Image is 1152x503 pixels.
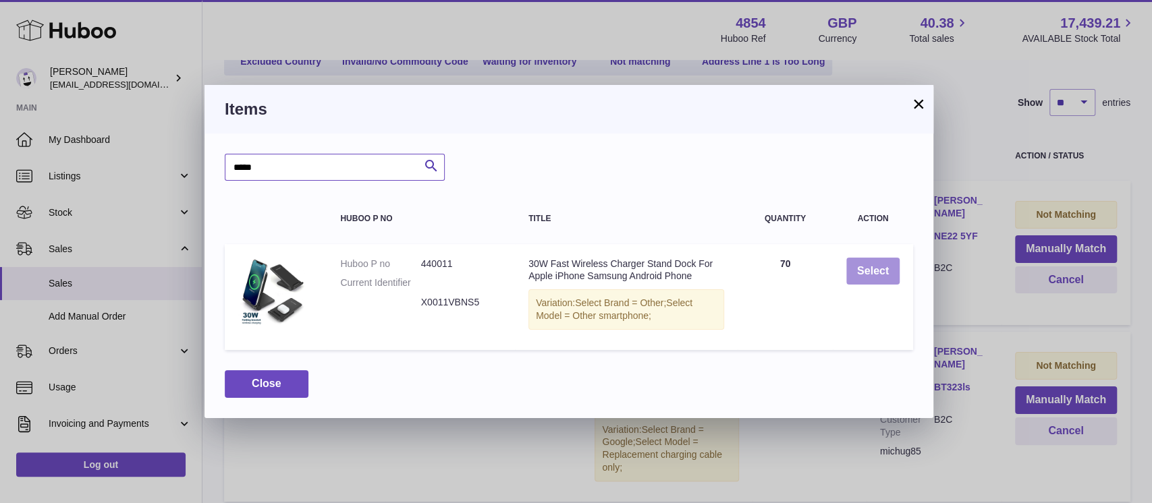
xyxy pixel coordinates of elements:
dt: Current Identifier [340,276,420,289]
td: 70 [738,244,833,351]
span: Select Brand = Other; [575,297,666,308]
img: 30W Fast Wireless Charger Stand Dock For Apple iPhone Samsung Android Phone [238,258,306,325]
div: 30W Fast Wireless Charger Stand Dock For Apple iPhone Samsung Android Phone [528,258,724,283]
span: Close [252,378,281,389]
div: Variation: [528,289,724,330]
dt: Huboo P no [340,258,420,270]
th: Huboo P no [327,201,515,237]
button: Select [846,258,900,285]
h3: Items [225,98,913,120]
dd: X0011VBNS5 [421,296,501,309]
dd: 440011 [421,258,501,270]
th: Title [515,201,738,237]
button: × [910,96,927,112]
button: Close [225,370,308,398]
th: Quantity [738,201,833,237]
th: Action [833,201,913,237]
